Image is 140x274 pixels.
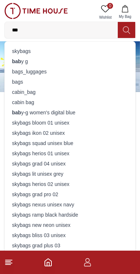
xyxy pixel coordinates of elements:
div: skybags grad 04 unisex [9,159,131,169]
div: skybags grad plus 03 [9,240,131,251]
div: skybags squad unisex blue [9,138,131,148]
div: bags [9,77,131,87]
div: skybags bliss 03 unisex [9,230,131,240]
a: 0Wishlist [96,3,114,22]
div: skybags nexus unisex navy [9,199,131,210]
span: My Bag [116,14,134,19]
div: skybags ikon 02 unisex [9,128,131,138]
span: Wishlist [96,15,114,20]
button: My Bag [114,3,136,22]
div: y-g women's digital blue [9,107,131,118]
div: skybags ramp black hardside [9,210,131,220]
strong: bab [12,58,21,64]
div: bags_luggages [9,66,131,77]
div: skybags lit unisex grey [9,169,131,179]
img: ... [4,3,68,19]
a: Home [44,258,52,267]
div: skybags grad pro 02 [9,189,131,199]
div: skybags herios 01 unisex [9,148,131,159]
div: cabin bag [9,97,131,107]
span: 0 [107,3,113,9]
div: skybags bloom 01 unisex [9,118,131,128]
div: y g [9,56,131,66]
div: skybags herios 02 unisex [9,179,131,189]
div: skybags [9,46,131,56]
div: skybags new neon unisex [9,220,131,230]
strong: bab [12,110,21,115]
div: cabin_bag [9,87,131,97]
